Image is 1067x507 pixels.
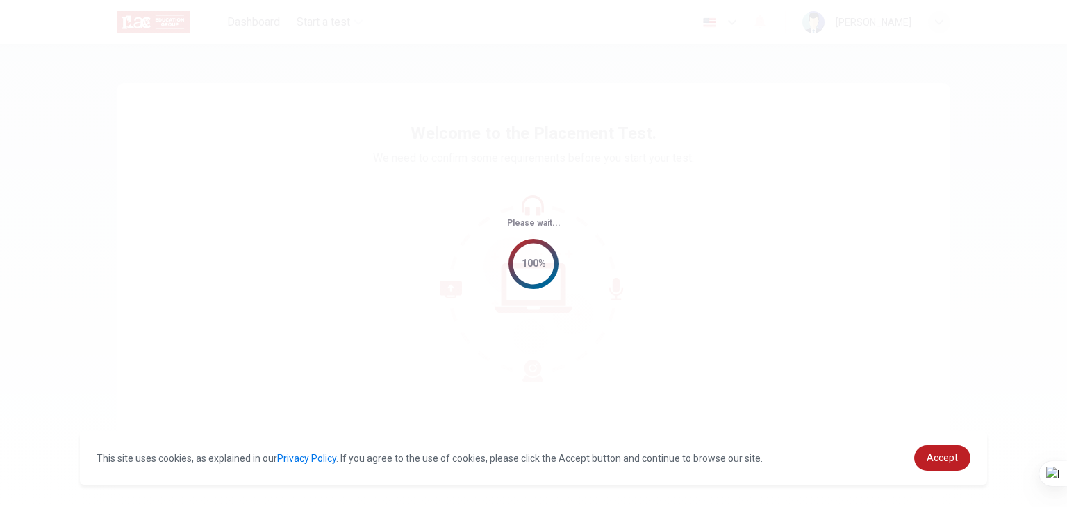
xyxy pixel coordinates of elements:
[80,431,987,485] div: cookieconsent
[927,452,958,463] span: Accept
[97,453,763,464] span: This site uses cookies, as explained in our . If you agree to the use of cookies, please click th...
[914,445,970,471] a: dismiss cookie message
[522,256,546,272] div: 100%
[507,218,561,228] span: Please wait...
[277,453,336,464] a: Privacy Policy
